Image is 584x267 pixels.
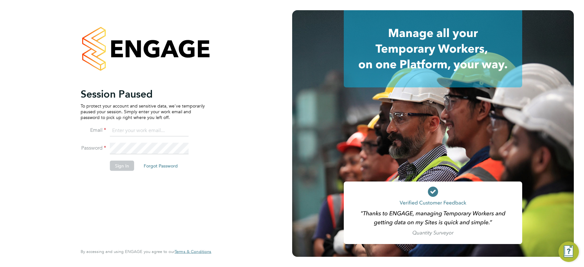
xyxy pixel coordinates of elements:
span: By accessing and using ENGAGE you agree to our [81,249,211,254]
h2: Session Paused [81,87,205,100]
input: Enter your work email... [110,125,189,137]
p: To protect your account and sensitive data, we've temporarily paused your session. Simply enter y... [81,103,205,120]
button: Engage Resource Center [559,241,579,262]
a: Terms & Conditions [175,249,211,254]
button: Forgot Password [139,160,183,171]
label: Email [81,127,106,133]
button: Sign In [110,160,134,171]
label: Password [81,145,106,151]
